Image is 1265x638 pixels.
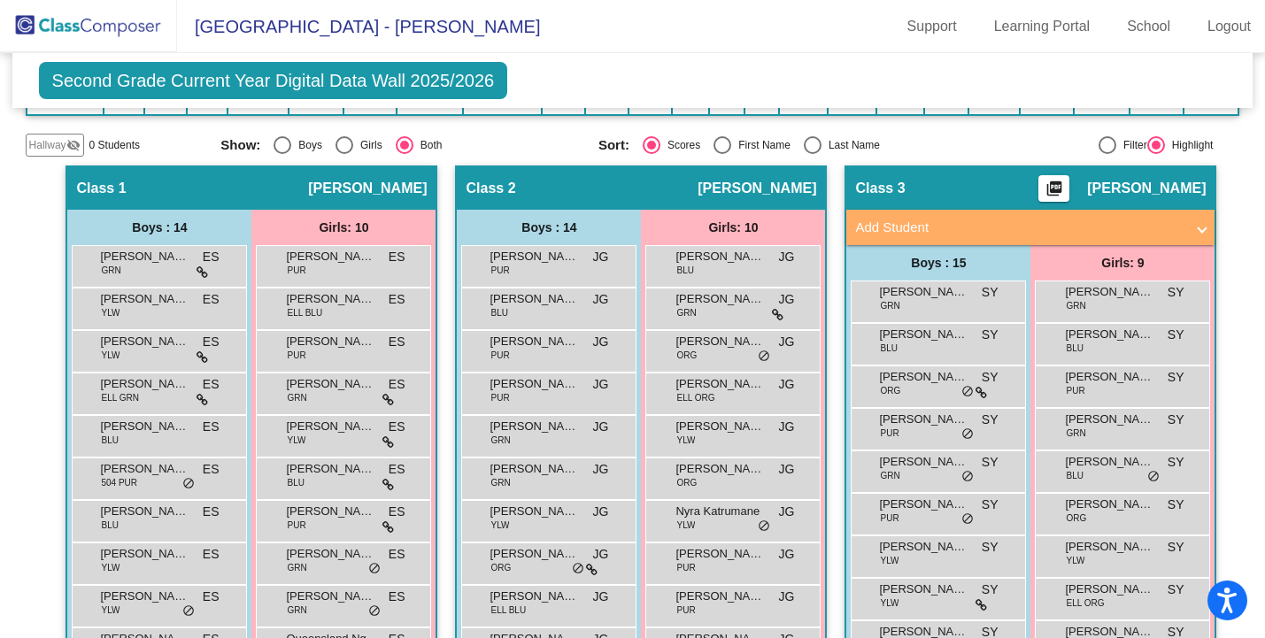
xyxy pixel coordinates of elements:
span: [PERSON_NAME] [286,588,374,605]
span: PUR [1066,384,1084,397]
span: SY [1168,453,1184,472]
span: BLU [490,306,507,319]
span: ES [389,545,405,564]
span: [PERSON_NAME] [100,545,189,563]
span: SY [1168,580,1184,599]
span: YLW [101,561,120,574]
span: ORG [676,349,697,362]
span: ES [203,290,220,309]
span: [PERSON_NAME] [286,460,374,478]
span: [PERSON_NAME] [879,326,968,343]
span: YLW [1066,554,1084,567]
a: Logout [1193,12,1265,41]
span: SY [982,453,999,472]
div: Girls: 10 [251,210,436,245]
span: [PERSON_NAME] [879,453,968,471]
span: YLW [490,519,509,532]
span: [PERSON_NAME] Smoliarenko [100,375,189,393]
span: PUR [287,349,305,362]
span: JG [593,418,609,436]
span: do_not_disturb_alt [758,519,770,534]
span: do_not_disturb_alt [368,562,381,576]
span: SY [982,368,999,387]
span: [PERSON_NAME] [286,545,374,563]
span: [PERSON_NAME] [490,418,578,435]
span: Sort: [598,137,629,153]
span: JG [593,333,609,351]
span: Class 1 [76,180,126,197]
span: [PERSON_NAME] [286,375,374,393]
span: [PERSON_NAME] [879,496,968,513]
span: do_not_disturb_alt [572,562,584,576]
span: [PERSON_NAME] [PERSON_NAME] [1065,538,1153,556]
span: YLW [676,434,695,447]
span: YLW [880,554,899,567]
span: JG [593,588,609,606]
span: BLU [880,342,897,355]
span: ES [203,545,220,564]
span: [PERSON_NAME] [698,180,816,197]
span: ELL BLU [287,306,322,319]
span: SY [982,326,999,344]
span: PUR [880,427,899,440]
mat-panel-title: Add Student [855,218,1184,238]
span: [PERSON_NAME] [490,333,578,350]
span: Hallway [29,137,66,153]
span: ES [203,248,220,266]
span: ES [389,290,405,309]
span: GRN [490,476,510,489]
div: Boys : 14 [457,210,641,245]
span: [PERSON_NAME] [675,333,764,350]
span: GRN [880,299,899,312]
span: [PERSON_NAME] [1065,496,1153,513]
span: JG [779,333,795,351]
span: JG [779,460,795,479]
span: [PERSON_NAME] [675,418,764,435]
span: [PERSON_NAME] [675,545,764,563]
mat-icon: visibility_off [66,138,81,152]
span: [PERSON_NAME] [100,460,189,478]
span: SY [982,283,999,302]
span: ORG [490,561,511,574]
span: GRN [490,434,510,447]
span: ORG [1066,511,1086,525]
span: JG [593,545,609,564]
span: JG [779,418,795,436]
span: JG [779,375,795,394]
a: Support [893,12,971,41]
span: ELL BLU [490,603,526,617]
span: SY [1168,368,1184,387]
mat-icon: picture_as_pdf [1044,180,1065,204]
span: JG [593,460,609,479]
span: JG [779,588,795,606]
span: BLU [101,434,118,447]
div: Boys : 14 [67,210,251,245]
span: Nyra Katrumane [675,503,764,520]
span: [PERSON_NAME] [490,248,578,265]
span: [PERSON_NAME] [675,375,764,393]
span: 0 Students [89,137,140,153]
span: [PERSON_NAME] [879,538,968,556]
span: ORG [880,384,900,397]
div: Highlight [1165,137,1214,153]
span: PUR [490,264,509,277]
span: JG [779,290,795,309]
span: do_not_disturb_alt [182,604,195,619]
span: GRN [1066,427,1085,440]
span: YLW [676,519,695,532]
span: do_not_disturb_alt [1147,470,1160,484]
span: [PERSON_NAME] [100,588,189,605]
span: YLW [880,596,899,610]
div: Boys : 15 [846,245,1030,281]
span: ES [389,333,405,351]
span: PUR [880,511,899,525]
span: [PERSON_NAME] [100,333,189,350]
span: [PERSON_NAME] [675,588,764,605]
span: SY [982,580,999,599]
span: [PERSON_NAME] [490,545,578,563]
span: ES [389,375,405,394]
span: YLW [287,434,305,447]
div: Scores [660,137,700,153]
div: Girls [353,137,382,153]
div: Both [413,137,443,153]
